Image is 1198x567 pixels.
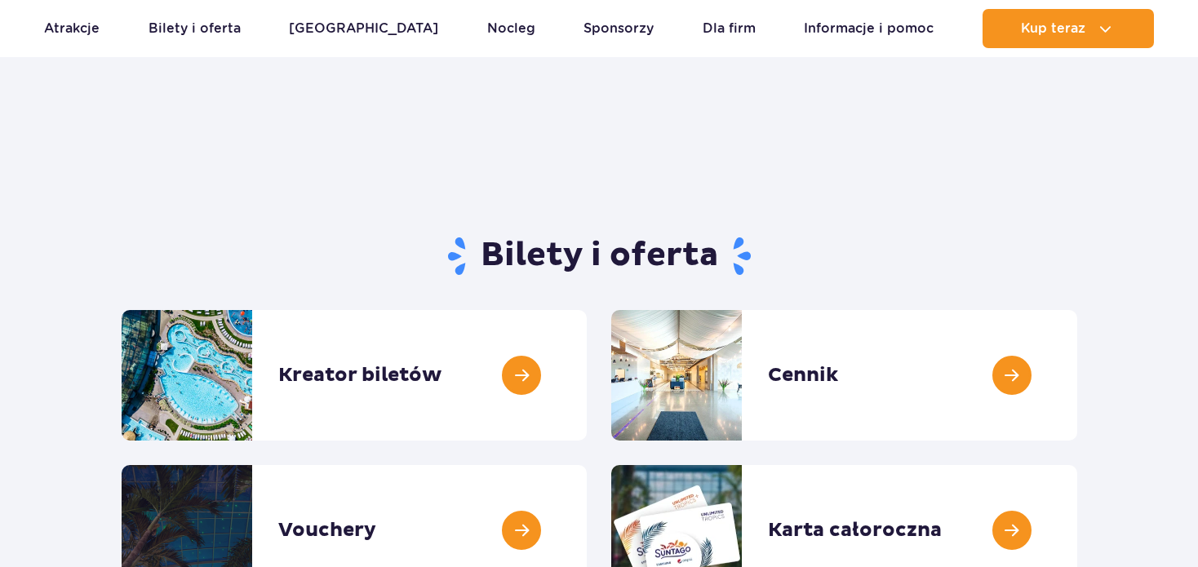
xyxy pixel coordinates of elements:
a: Sponsorzy [583,9,654,48]
a: Atrakcje [44,9,100,48]
a: Informacje i pomoc [804,9,934,48]
a: Nocleg [487,9,535,48]
h1: Bilety i oferta [122,235,1077,277]
span: Kup teraz [1021,21,1085,36]
a: Dla firm [703,9,756,48]
a: [GEOGRAPHIC_DATA] [289,9,438,48]
a: Bilety i oferta [149,9,241,48]
button: Kup teraz [983,9,1154,48]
